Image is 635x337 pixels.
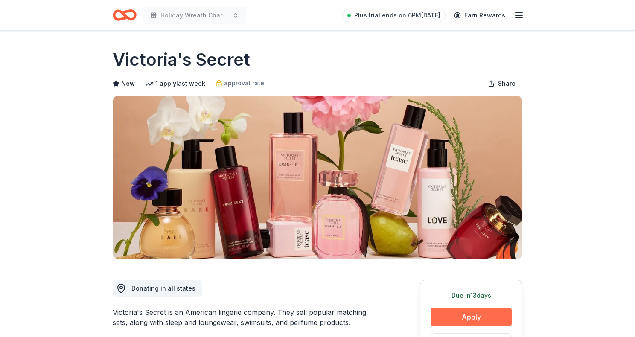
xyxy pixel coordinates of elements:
a: Plus trial ends on 6PM[DATE] [342,9,446,22]
img: Image for Victoria's Secret [113,96,522,259]
span: Donating in all states [131,285,195,292]
div: Due in 13 days [431,291,512,301]
span: Share [498,78,516,89]
a: Home [113,5,137,25]
span: approval rate [224,78,264,88]
a: Earn Rewards [449,8,510,23]
div: Victoria's Secret is an American lingerie company. They sell popular matching sets, along with sl... [113,307,379,328]
button: Holiday Wreath Charity Fundraiser [143,7,246,24]
span: New [121,78,135,89]
h1: Victoria's Secret [113,48,250,72]
div: 1 apply last week [145,78,205,89]
button: Apply [431,308,512,326]
button: Share [481,75,522,92]
a: approval rate [216,78,264,88]
span: Plus trial ends on 6PM[DATE] [354,10,440,20]
span: Holiday Wreath Charity Fundraiser [160,10,229,20]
